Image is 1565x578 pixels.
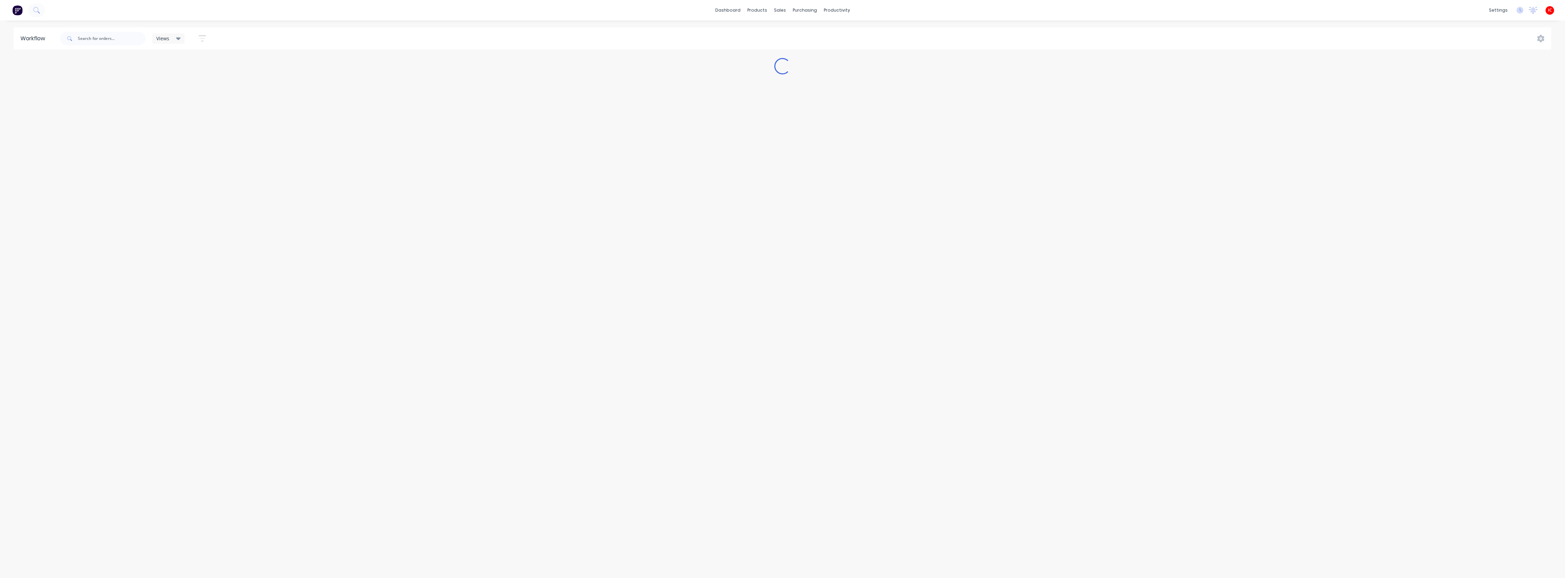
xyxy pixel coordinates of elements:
[744,5,771,15] div: products
[1485,5,1511,15] div: settings
[712,5,744,15] a: dashboard
[78,32,145,45] input: Search for orders...
[789,5,820,15] div: purchasing
[12,5,23,15] img: Factory
[156,35,169,42] span: Views
[20,34,48,43] div: Workflow
[820,5,853,15] div: productivity
[771,5,789,15] div: sales
[1548,7,1552,13] span: IC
